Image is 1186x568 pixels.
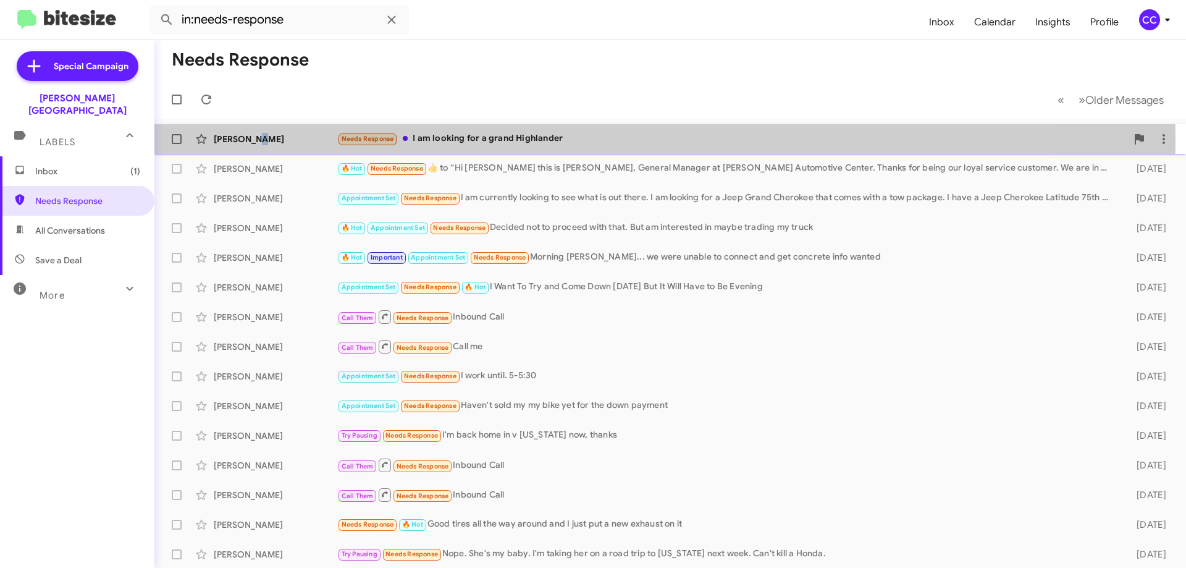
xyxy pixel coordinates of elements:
[337,339,1117,354] div: Call me
[404,372,456,380] span: Needs Response
[337,517,1117,532] div: Good tires all the way around and I just put a new exhaust on it
[1117,192,1176,205] div: [DATE]
[342,492,374,500] span: Call Them
[1079,92,1085,108] span: »
[337,487,1117,502] div: Inbound Call
[214,519,337,531] div: [PERSON_NAME]
[337,280,1117,294] div: I Want To Try and Come Down [DATE] But It Will Have to Be Evening
[342,344,374,352] span: Call Them
[337,221,1117,235] div: Decided not to proceed with that. But am interested in maybe trading my truck
[342,520,394,528] span: Needs Response
[1129,9,1172,30] button: CC
[342,224,363,232] span: 🔥 Hot
[1025,4,1080,40] a: Insights
[1117,489,1176,501] div: [DATE]
[342,194,396,202] span: Appointment Set
[54,60,128,72] span: Special Campaign
[337,547,1117,561] div: Nope. She's my baby. I'm taking her on a road trip to [US_STATE] next week. Can't kill a Honda.
[35,224,105,237] span: All Conversations
[35,254,82,266] span: Save a Deal
[337,250,1117,265] div: Morning [PERSON_NAME]... we were unable to connect and get concrete info wanted
[1117,459,1176,472] div: [DATE]
[214,400,337,412] div: [PERSON_NAME]
[214,370,337,383] div: [PERSON_NAME]
[411,253,465,261] span: Appointment Set
[397,314,449,322] span: Needs Response
[465,283,486,291] span: 🔥 Hot
[1117,519,1176,531] div: [DATE]
[342,372,396,380] span: Appointment Set
[214,222,337,234] div: [PERSON_NAME]
[337,428,1117,443] div: I'm back home in v [US_STATE] now, thanks
[149,5,409,35] input: Search
[1058,92,1064,108] span: «
[1117,370,1176,383] div: [DATE]
[404,283,456,291] span: Needs Response
[214,430,337,442] div: [PERSON_NAME]
[342,253,363,261] span: 🔥 Hot
[397,344,449,352] span: Needs Response
[214,489,337,501] div: [PERSON_NAME]
[337,161,1117,176] div: ​👍​ to “ Hi [PERSON_NAME] this is [PERSON_NAME], General Manager at [PERSON_NAME] Automotive Cent...
[1117,222,1176,234] div: [DATE]
[214,311,337,323] div: [PERSON_NAME]
[433,224,486,232] span: Needs Response
[337,369,1117,383] div: I work until. 5-5:30
[40,137,75,148] span: Labels
[214,459,337,472] div: [PERSON_NAME]
[371,224,425,232] span: Appointment Set
[1117,163,1176,175] div: [DATE]
[385,550,438,558] span: Needs Response
[214,133,337,145] div: [PERSON_NAME]
[1139,9,1160,30] div: CC
[474,253,526,261] span: Needs Response
[371,164,423,172] span: Needs Response
[1071,87,1171,112] button: Next
[342,283,396,291] span: Appointment Set
[17,51,138,81] a: Special Campaign
[342,164,363,172] span: 🔥 Hot
[1117,400,1176,412] div: [DATE]
[337,457,1117,473] div: Inbound Call
[1080,4,1129,40] a: Profile
[404,402,456,410] span: Needs Response
[404,194,456,202] span: Needs Response
[371,253,403,261] span: Important
[172,50,309,70] h1: Needs Response
[342,550,377,558] span: Try Pausing
[1117,341,1176,353] div: [DATE]
[214,192,337,205] div: [PERSON_NAME]
[214,281,337,294] div: [PERSON_NAME]
[40,290,65,301] span: More
[35,195,140,207] span: Needs Response
[342,431,377,439] span: Try Pausing
[397,492,449,500] span: Needs Response
[337,309,1117,324] div: Inbound Call
[919,4,964,40] a: Inbox
[35,165,140,177] span: Inbox
[342,135,394,143] span: Needs Response
[1117,548,1176,561] div: [DATE]
[214,548,337,561] div: [PERSON_NAME]
[337,191,1117,205] div: I am currently looking to see what is out there. I am looking for a Jeep Grand Cherokee that come...
[337,399,1117,413] div: Haven't sold my my bike yet for the down payment
[1117,311,1176,323] div: [DATE]
[1050,87,1072,112] button: Previous
[342,462,374,470] span: Call Them
[342,402,396,410] span: Appointment Set
[385,431,438,439] span: Needs Response
[337,132,1127,146] div: I am looking for a grand Highlander
[1117,252,1176,264] div: [DATE]
[130,165,140,177] span: (1)
[1085,93,1164,107] span: Older Messages
[1051,87,1171,112] nav: Page navigation example
[402,520,423,528] span: 🔥 Hot
[964,4,1025,40] a: Calendar
[397,462,449,470] span: Needs Response
[214,252,337,264] div: [PERSON_NAME]
[214,341,337,353] div: [PERSON_NAME]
